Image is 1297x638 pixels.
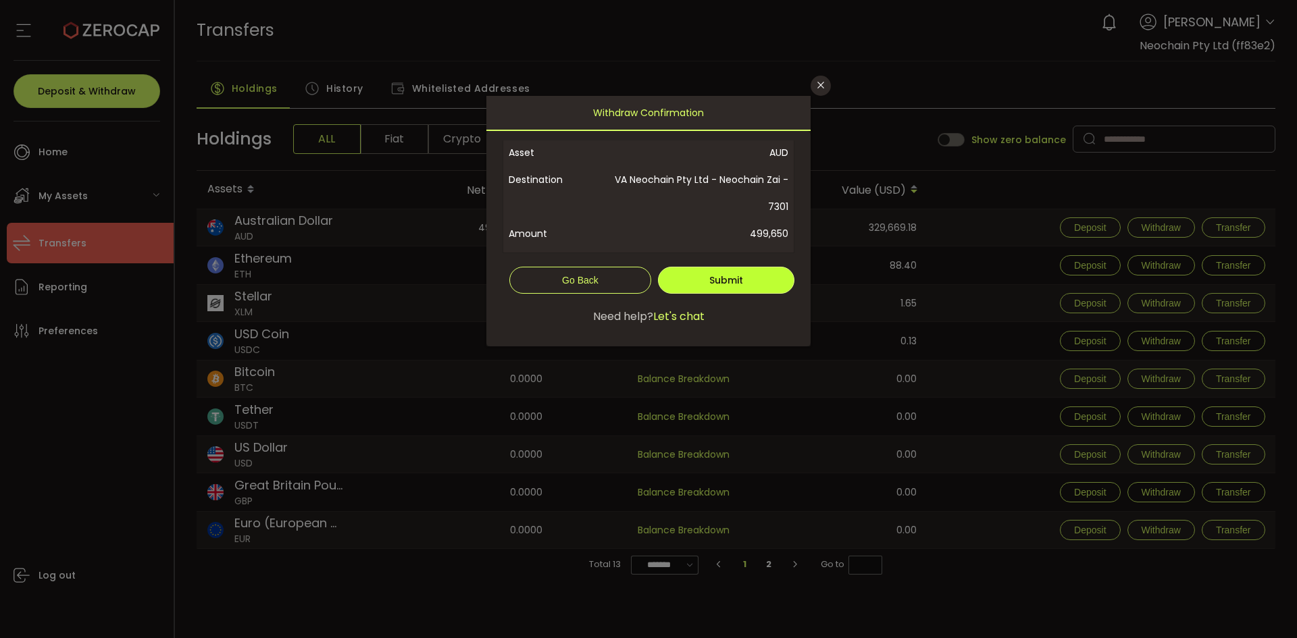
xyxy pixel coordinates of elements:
[653,309,705,325] span: Let's chat
[658,267,794,294] button: Submit
[486,96,811,346] div: dialog
[1229,573,1297,638] iframe: Chat Widget
[709,273,743,287] span: Submit
[811,76,831,96] button: Close
[594,220,788,247] span: 499,650
[509,267,651,294] button: Go Back
[593,309,653,325] span: Need help?
[509,220,594,247] span: Amount
[593,96,704,130] span: Withdraw Confirmation
[509,139,594,166] span: Asset
[562,275,599,286] span: Go Back
[594,139,788,166] span: AUD
[594,166,788,220] span: VA Neochain Pty Ltd - Neochain Zai - 7301
[509,166,594,220] span: Destination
